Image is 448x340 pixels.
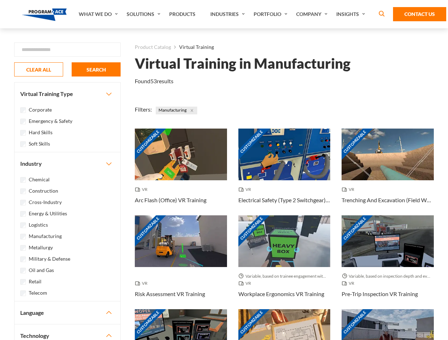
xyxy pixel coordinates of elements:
input: Soft Skills [20,141,26,147]
input: Hard Skills [20,130,26,136]
span: VR [135,280,150,287]
button: Industry [15,152,120,175]
a: Contact Us [393,7,446,21]
label: Corporate [29,106,52,114]
h3: Workplace Ergonomics VR Training [238,290,324,298]
span: Variable, based on trainee engagement with exercises. [238,273,331,280]
input: Telecom [20,290,26,296]
span: VR [342,186,357,193]
input: Oil and Gas [20,268,26,273]
a: Customizable Thumbnail - Arc Flash (Office) VR Training VR Arc Flash (Office) VR Training [135,129,227,215]
input: Military & Defense [20,256,26,262]
li: Virtual Training [171,42,214,52]
label: Military & Defense [29,255,70,263]
input: Chemical [20,177,26,183]
em: 53 [150,78,157,84]
label: Oil and Gas [29,266,54,274]
input: Emergency & Safety [20,119,26,124]
p: Found results [135,77,173,85]
label: Cross-Industry [29,198,62,206]
input: Cross-Industry [20,200,26,205]
label: Construction [29,187,58,195]
span: Filters: [135,106,152,113]
span: VR [135,186,150,193]
input: Energy & Utilities [20,211,26,217]
img: Program-Ace [22,8,67,21]
label: Soft Skills [29,140,50,148]
input: Manufacturing [20,234,26,239]
span: VR [238,280,254,287]
span: VR [238,186,254,193]
label: Emergency & Safety [29,117,72,125]
input: Construction [20,188,26,194]
label: Manufacturing [29,232,62,240]
span: VR [342,280,357,287]
label: Logistics [29,221,48,229]
h1: Virtual Training in Manufacturing [135,57,350,70]
h3: Trenching And Excavation (Field Work) VR Training [342,196,434,204]
a: Customizable Thumbnail - Risk Assessment VR Training VR Risk Assessment VR Training [135,215,227,309]
button: Close [188,107,196,114]
input: Corporate [20,107,26,113]
nav: breadcrumb [135,42,434,52]
label: Metallurgy [29,244,53,251]
h3: Risk Assessment VR Training [135,290,205,298]
h3: Arc Flash (Office) VR Training [135,196,206,204]
h3: Electrical Safety (Type 2 Switchgear) VR Training [238,196,331,204]
a: Customizable Thumbnail - Trenching And Excavation (Field Work) VR Training VR Trenching And Excav... [342,129,434,215]
label: Chemical [29,176,50,183]
h3: Pre-Trip Inspection VR Training [342,290,418,298]
a: Customizable Thumbnail - Pre-Trip Inspection VR Training Variable, based on inspection depth and ... [342,215,434,309]
input: Metallurgy [20,245,26,251]
label: Energy & Utilities [29,210,67,217]
button: CLEAR ALL [14,62,63,76]
a: Customizable Thumbnail - Electrical Safety (Type 2 Switchgear) VR Training VR Electrical Safety (... [238,129,331,215]
button: Virtual Training Type [15,83,120,105]
a: Product Catalog [135,42,171,52]
span: Variable, based on inspection depth and event interaction. [342,273,434,280]
input: Logistics [20,222,26,228]
input: Retail [20,279,26,285]
a: Customizable Thumbnail - Workplace Ergonomics VR Training Variable, based on trainee engagement w... [238,215,331,309]
label: Telecom [29,289,47,297]
label: Retail [29,278,42,285]
button: Language [15,301,120,324]
label: Hard Skills [29,129,52,136]
span: Manufacturing [156,107,197,114]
